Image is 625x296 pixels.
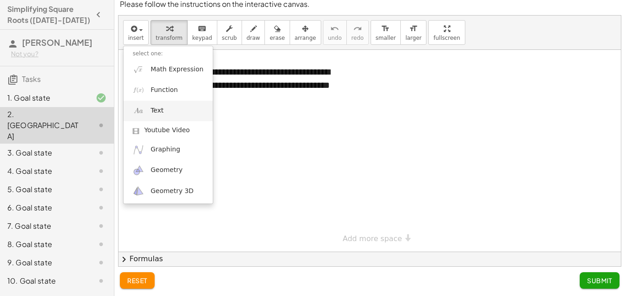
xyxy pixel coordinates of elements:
span: keypad [192,35,212,41]
div: 1. Goal state [7,92,81,103]
div: 7. Goal state [7,221,81,231]
button: transform [151,20,188,45]
span: erase [269,35,285,41]
i: Task not started. [96,120,107,131]
button: redoredo [346,20,369,45]
i: Task not started. [96,275,107,286]
button: Submit [580,272,620,289]
span: Text [151,106,163,115]
span: larger [405,35,421,41]
button: format_sizelarger [400,20,426,45]
button: insert [123,20,149,45]
span: Geometry 3D [151,187,194,196]
span: Youtube Video [144,126,190,135]
i: Task not started. [96,239,107,250]
span: arrange [295,35,316,41]
div: 9. Goal state [7,257,81,268]
i: Task finished and correct. [96,92,107,103]
div: 4. Goal state [7,166,81,177]
a: Geometry 3D [124,181,213,201]
span: insert [128,35,144,41]
button: reset [120,272,155,289]
span: Tasks [22,74,41,84]
span: transform [156,35,183,41]
i: Task not started. [96,257,107,268]
span: reset [127,276,147,285]
a: Youtube Video [124,121,213,140]
span: smaller [376,35,396,41]
span: Add more space [343,234,402,243]
a: Text [124,101,213,121]
a: Math Expression [124,59,213,80]
span: scrub [222,35,237,41]
span: Graphing [151,145,180,154]
li: select one: [124,48,213,59]
button: undoundo [323,20,347,45]
button: keyboardkeypad [187,20,217,45]
i: undo [330,23,339,34]
button: scrub [217,20,242,45]
i: keyboard [198,23,206,34]
button: fullscreen [428,20,465,45]
img: ggb-geometry.svg [133,165,144,176]
h4: Simplifying Square Roots ([DATE]-[DATE]) [7,4,90,26]
i: Task not started. [96,202,107,213]
i: Task not started. [96,184,107,195]
a: Function [124,80,213,100]
span: redo [351,35,364,41]
div: 8. Goal state [7,239,81,250]
i: redo [353,23,362,34]
button: format_sizesmaller [371,20,401,45]
button: chevron_rightFormulas [119,252,621,266]
button: draw [242,20,265,45]
span: Function [151,86,178,95]
span: Math Expression [151,65,203,74]
i: format_size [409,23,418,34]
span: [PERSON_NAME] [22,37,92,48]
div: Not you? [11,49,107,59]
span: undo [328,35,342,41]
span: draw [247,35,260,41]
div: 10. Goal state [7,275,81,286]
img: sqrt_x.png [133,64,144,75]
a: Geometry [124,160,213,181]
button: arrange [290,20,321,45]
i: Task not started. [96,147,107,158]
img: f_x.png [133,84,144,96]
i: Task not started. [96,166,107,177]
div: 5. Goal state [7,184,81,195]
i: format_size [381,23,390,34]
div: 2. [GEOGRAPHIC_DATA] [7,109,81,142]
i: Task not started. [96,221,107,231]
div: 3. Goal state [7,147,81,158]
span: chevron_right [119,254,129,265]
span: Geometry [151,166,183,175]
a: Graphing [124,140,213,160]
span: fullscreen [433,35,460,41]
button: erase [264,20,290,45]
img: ggb-3d.svg [133,185,144,197]
div: 6. Goal state [7,202,81,213]
img: ggb-graphing.svg [133,144,144,156]
img: Aa.png [133,105,144,117]
span: Submit [587,276,612,285]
